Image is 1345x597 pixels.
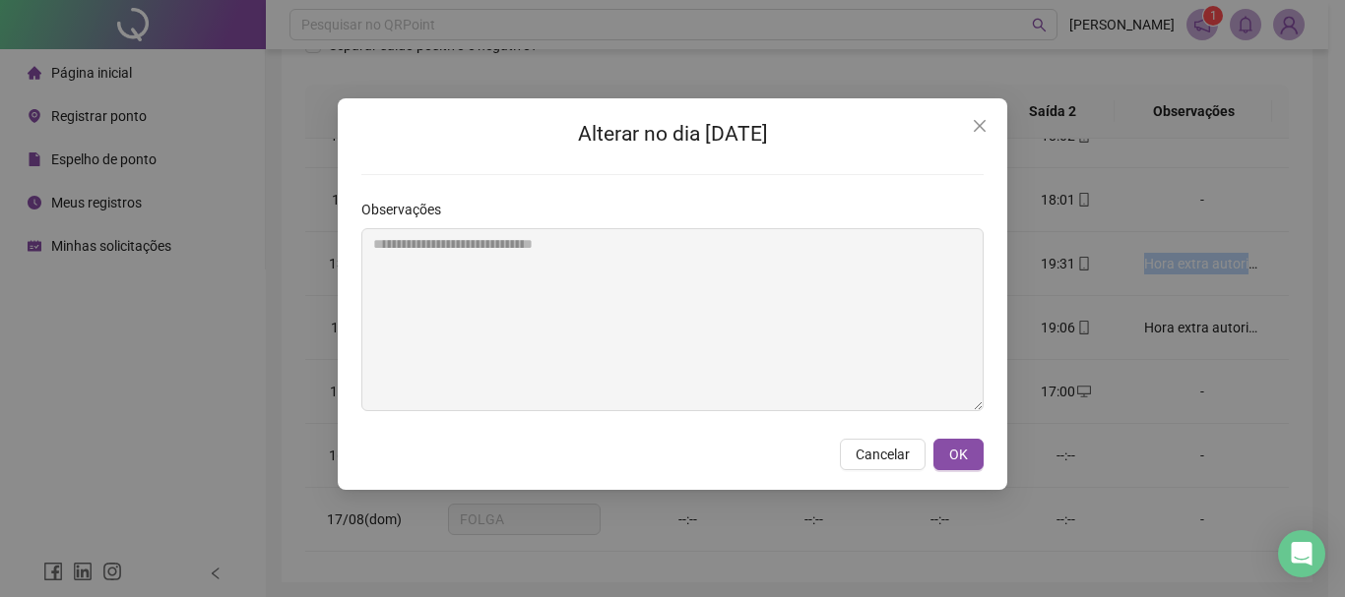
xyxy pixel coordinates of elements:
span: OK [949,444,968,465]
div: Open Intercom Messenger [1278,530,1325,577]
button: Cancelar [840,439,926,470]
span: Cancelar [856,444,910,465]
button: OK [933,439,984,470]
span: close [972,118,988,134]
button: Close [964,110,995,142]
h2: Alterar no dia [DATE] [361,118,984,150]
label: Observações [361,199,454,220]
